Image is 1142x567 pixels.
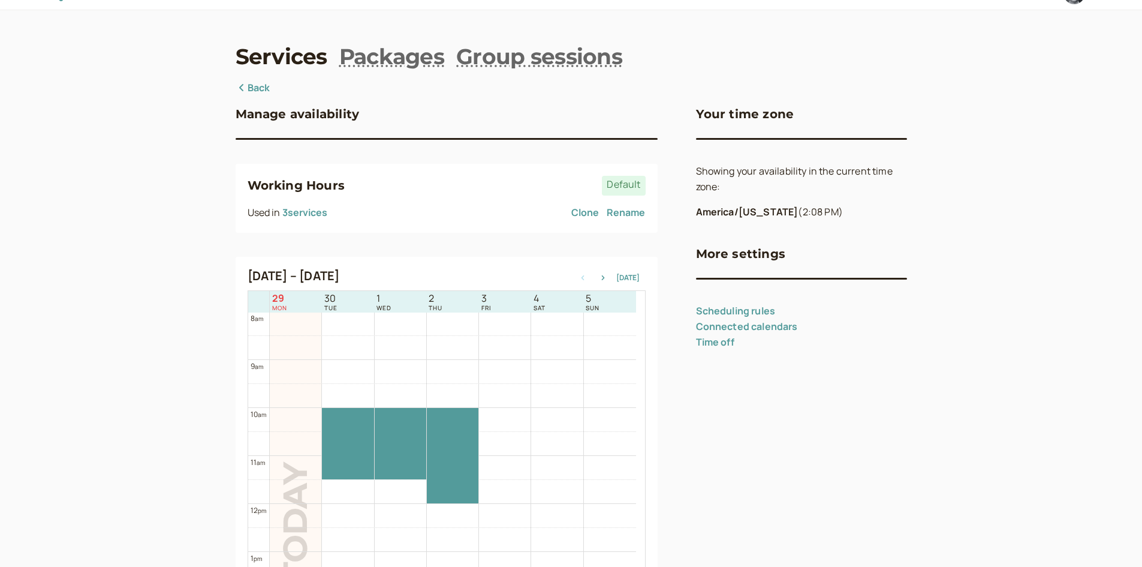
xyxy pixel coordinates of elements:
[251,553,263,564] div: 1
[255,314,263,323] span: am
[481,304,491,311] span: FRI
[427,408,478,503] div: 10:00 AM – 12:00 PM recurr.
[324,304,338,311] span: TUE
[376,293,391,304] span: 1
[696,335,734,349] a: Time off
[324,293,338,304] span: 30
[272,293,287,304] span: 29
[248,269,340,283] h2: [DATE] – [DATE]
[322,292,340,313] a: September 30, 2025
[481,293,491,304] span: 3
[586,293,599,304] span: 5
[696,205,907,220] p: ( 2:08 PM )
[456,41,622,71] a: Group sessions
[534,304,546,311] span: SAT
[251,361,264,372] div: 9
[257,458,265,467] span: am
[248,205,327,221] div: Used in
[251,409,267,420] div: 10
[236,80,270,96] a: Back
[248,176,345,195] h3: Working Hours
[251,505,267,516] div: 12
[270,292,290,313] a: September 29, 2025
[374,292,394,313] a: October 1, 2025
[696,304,776,317] a: Scheduling rules
[696,205,799,218] b: America/[US_STATE]
[583,292,602,313] a: October 5, 2025
[531,292,548,313] a: October 4, 2025
[258,506,266,515] span: pm
[254,554,262,563] span: pm
[251,313,264,324] div: 8
[429,293,442,304] span: 2
[339,41,444,71] a: Packages
[616,274,640,282] button: [DATE]
[255,362,263,371] span: am
[322,408,373,479] div: 10:00 AM – 11:30 AM recurr.
[375,408,426,479] div: 10:00 AM – 11:30 AM recurr.
[426,292,445,313] a: October 2, 2025
[376,304,391,311] span: WED
[586,304,599,311] span: SUN
[571,205,599,221] a: Clone
[696,164,907,195] p: Showing your availability in the current time zone:
[1082,509,1142,567] iframe: Chat Widget
[602,176,645,195] span: Default
[282,207,327,218] button: 3services
[696,244,786,263] h3: More settings
[696,320,798,333] a: Connected calendars
[236,41,327,71] a: Services
[236,104,360,124] h3: Manage availability
[258,410,266,419] span: am
[251,457,266,468] div: 11
[479,292,493,313] a: October 3, 2025
[607,205,646,221] a: Rename
[429,304,442,311] span: THU
[272,304,287,311] span: MON
[534,293,546,304] span: 4
[696,104,794,124] h3: Your time zone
